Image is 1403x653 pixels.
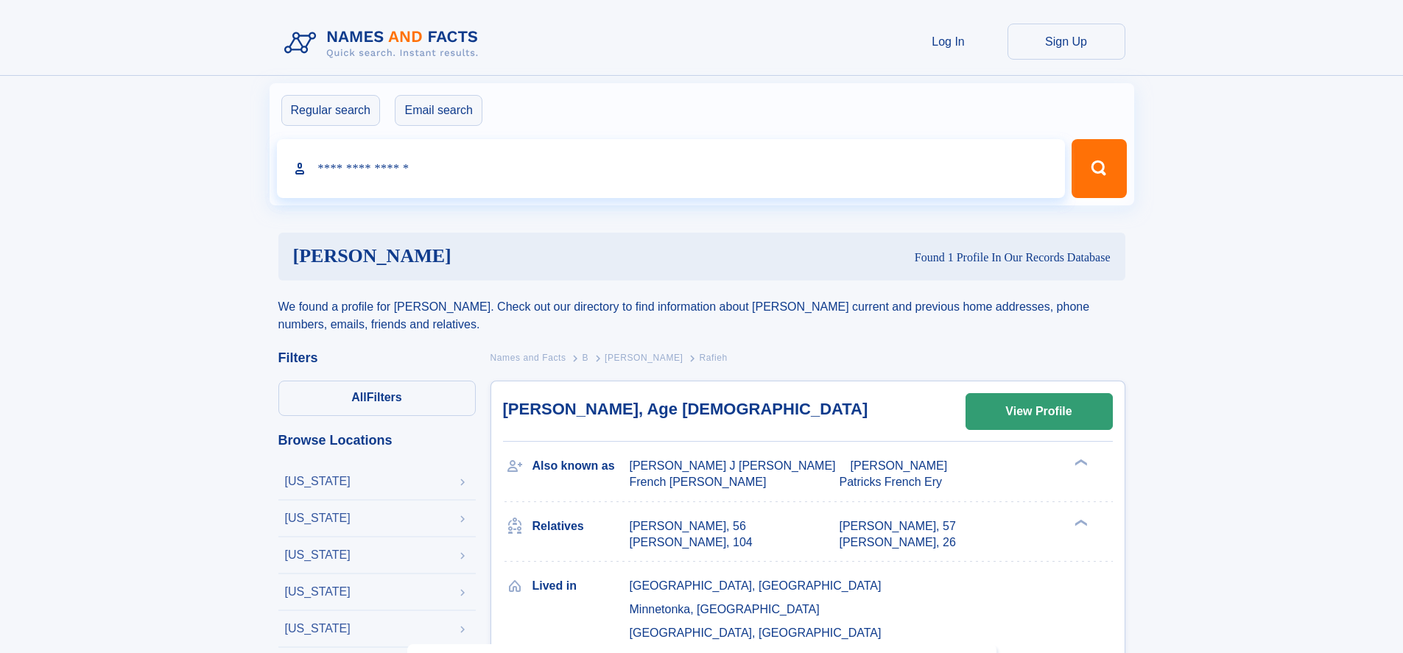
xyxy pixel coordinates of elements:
[1005,395,1072,428] div: View Profile
[532,453,630,479] h3: Also known as
[683,250,1110,266] div: Found 1 Profile In Our Records Database
[1008,24,1125,60] a: Sign Up
[1071,518,1089,527] div: ❯
[840,518,956,534] a: [PERSON_NAME], 57
[582,348,588,367] a: B
[851,459,948,472] span: [PERSON_NAME]
[630,476,767,488] span: French [PERSON_NAME]
[630,603,820,615] span: Minnetonka, [GEOGRAPHIC_DATA]
[630,579,882,592] span: [GEOGRAPHIC_DATA], [GEOGRAPHIC_DATA]
[699,353,727,363] span: Rafieh
[532,573,630,599] h3: Lived in
[630,534,753,551] a: [PERSON_NAME], 104
[503,400,868,418] a: [PERSON_NAME], Age [DEMOGRAPHIC_DATA]
[285,549,351,561] div: [US_STATE]
[532,514,630,539] h3: Relatives
[277,139,1066,198] input: search input
[840,476,943,488] span: Patricks French Ery
[630,459,836,472] span: [PERSON_NAME] J [PERSON_NAME]
[630,626,882,639] span: [GEOGRAPHIC_DATA], [GEOGRAPHIC_DATA]
[966,394,1112,429] a: View Profile
[351,391,366,403] span: All
[605,348,683,367] a: [PERSON_NAME]
[395,95,482,126] label: Email search
[278,434,476,447] div: Browse Locations
[285,623,351,635] div: [US_STATE]
[278,351,476,364] div: Filters
[278,24,490,63] img: Logo Names and Facts
[285,476,351,487] div: [US_STATE]
[605,353,683,363] span: [PERSON_NAME]
[281,95,381,126] label: Regular search
[840,534,956,551] a: [PERSON_NAME], 26
[490,348,566,367] a: Names and Facts
[630,518,746,534] a: [PERSON_NAME], 56
[890,24,1008,60] a: Log In
[278,280,1125,333] div: We found a profile for [PERSON_NAME]. Check out our directory to find information about [PERSON_N...
[293,247,683,266] h1: [PERSON_NAME]
[1071,458,1089,467] div: ❯
[285,512,351,524] div: [US_STATE]
[1072,139,1126,198] button: Search Button
[278,381,476,416] label: Filters
[582,353,588,363] span: B
[285,586,351,598] div: [US_STATE]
